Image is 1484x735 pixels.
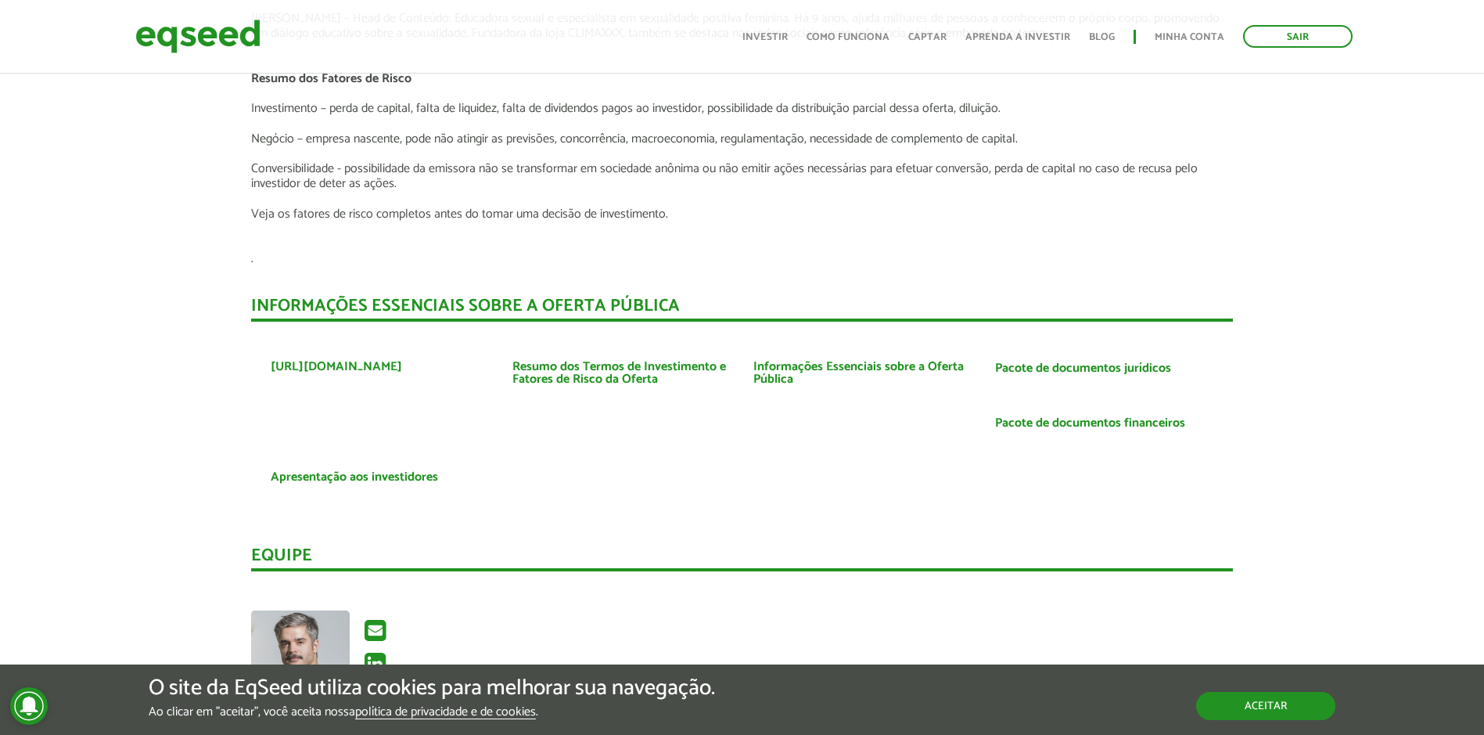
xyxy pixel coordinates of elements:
a: Captar [908,32,947,42]
a: Informações Essenciais sobre a Oferta Pública [753,361,972,386]
p: Investimento – perda de capital, falta de liquidez, falta de dividendos pagos ao investidor, poss... [251,101,1233,116]
p: Ao clicar em "aceitar", você aceita nossa . [149,704,715,719]
a: Investir [742,32,788,42]
a: Minha conta [1155,32,1224,42]
h5: O site da EqSeed utiliza cookies para melhorar sua navegação. [149,676,715,701]
a: Apresentação aos investidores [271,471,438,484]
div: INFORMAÇÕES ESSENCIAIS SOBRE A OFERTA PÚBLICA [251,297,1233,322]
p: Negócio – empresa nascente, pode não atingir as previsões, concorrência, macroeconomia, regulamen... [251,132,1233,146]
img: EqSeed [135,16,261,57]
a: [URL][DOMAIN_NAME] [271,361,402,373]
p: . [251,251,1233,266]
a: Resumo dos Termos de Investimento e Fatores de Risco da Oferta [512,361,731,386]
a: Blog [1089,32,1115,42]
a: Pacote de documentos financeiros [995,417,1185,430]
div: Equipe [251,547,1233,571]
p: Veja os fatores de risco completos antes do tomar uma decisão de investimento. [251,207,1233,222]
p: Conversibilidade - possibilidade da emissora não se transformar em sociedade anônima ou não emiti... [251,161,1233,191]
a: política de privacidade e de cookies [355,706,536,719]
button: Aceitar [1196,692,1335,720]
strong: Resumo dos Fatores de Risco [251,68,411,89]
a: Pacote de documentos jurídicos [995,362,1171,375]
a: Como funciona [807,32,889,42]
a: Sair [1243,25,1353,48]
img: Foto de Gentil Nascimento [251,611,350,709]
a: Aprenda a investir [965,32,1070,42]
a: Ver perfil do usuário. [251,611,350,709]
